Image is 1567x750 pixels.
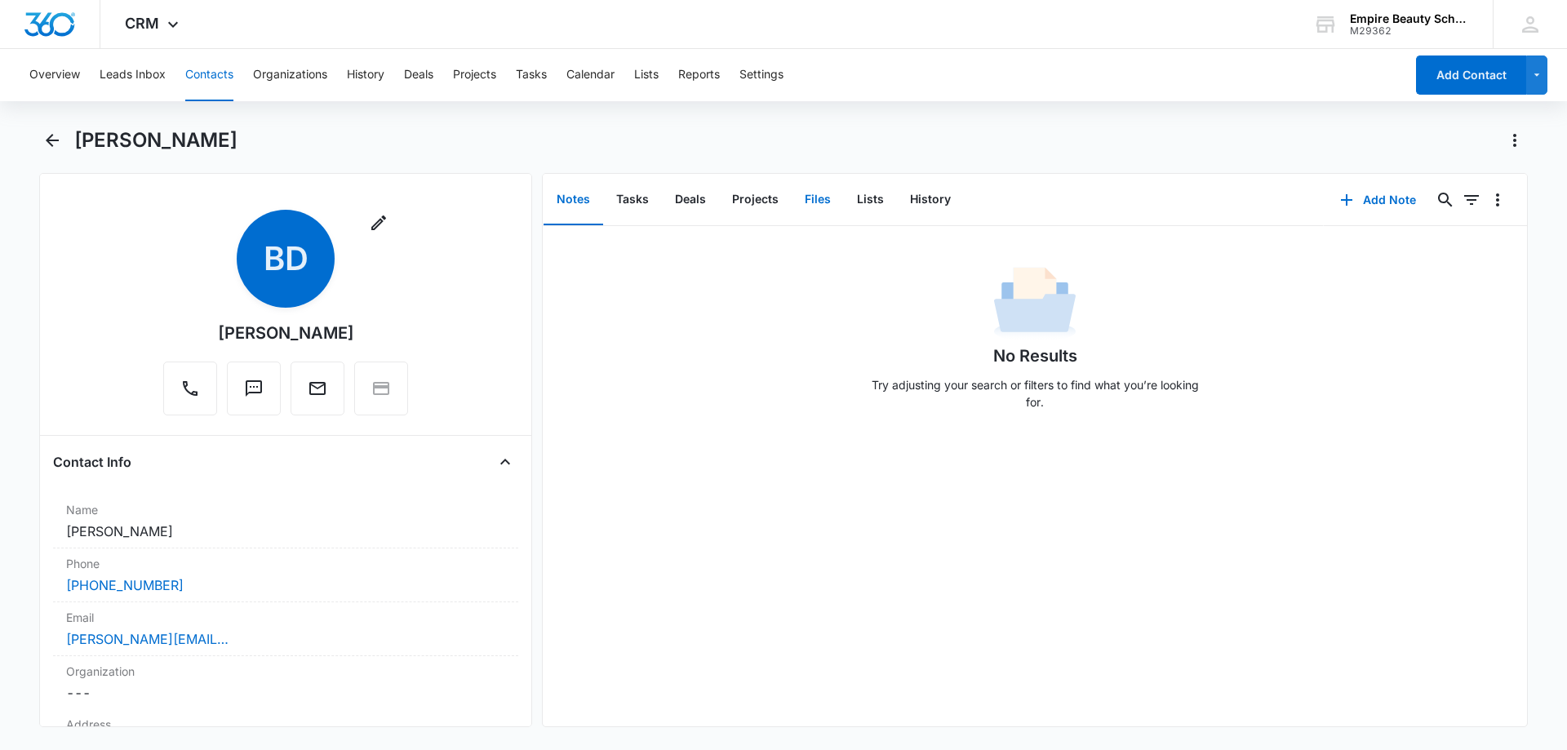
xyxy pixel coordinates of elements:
div: [PERSON_NAME] [218,321,354,345]
a: Call [163,387,217,401]
span: CRM [125,15,159,32]
button: Lists [844,175,897,225]
button: Add Note [1324,180,1432,220]
button: Back [39,127,64,153]
button: Overflow Menu [1485,187,1511,213]
label: Email [66,609,505,626]
div: Organization--- [53,656,518,709]
button: Tasks [603,175,662,225]
img: No Data [994,262,1076,344]
div: Email[PERSON_NAME][EMAIL_ADDRESS][DOMAIN_NAME] [53,602,518,656]
button: Filters [1458,187,1485,213]
h1: No Results [993,344,1077,368]
button: Reports [678,49,720,101]
button: Deals [662,175,719,225]
div: account name [1350,12,1469,25]
button: Add Contact [1416,55,1526,95]
button: Tasks [516,49,547,101]
a: Text [227,387,281,401]
p: Try adjusting your search or filters to find what you’re looking for. [863,376,1206,411]
label: Phone [66,555,505,572]
button: Projects [453,49,496,101]
button: Search... [1432,187,1458,213]
dd: --- [66,683,505,703]
button: Close [492,449,518,475]
span: BD [237,210,335,308]
button: Organizations [253,49,327,101]
button: Email [291,362,344,415]
button: Overview [29,49,80,101]
label: Organization [66,663,505,680]
dd: [PERSON_NAME] [66,521,505,541]
button: Text [227,362,281,415]
button: History [347,49,384,101]
button: Files [792,175,844,225]
div: account id [1350,25,1469,37]
button: Call [163,362,217,415]
label: Name [66,501,505,518]
button: Projects [719,175,792,225]
div: Name[PERSON_NAME] [53,495,518,548]
button: Contacts [185,49,233,101]
button: Lists [634,49,659,101]
h4: Contact Info [53,452,131,472]
button: History [897,175,964,225]
button: Leads Inbox [100,49,166,101]
button: Notes [544,175,603,225]
a: Email [291,387,344,401]
div: Phone[PHONE_NUMBER] [53,548,518,602]
button: Calendar [566,49,615,101]
a: [PHONE_NUMBER] [66,575,184,595]
label: Address [66,716,505,733]
button: Deals [404,49,433,101]
a: [PERSON_NAME][EMAIL_ADDRESS][DOMAIN_NAME] [66,629,229,649]
button: Actions [1502,127,1528,153]
h1: [PERSON_NAME] [74,128,237,153]
button: Settings [739,49,783,101]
